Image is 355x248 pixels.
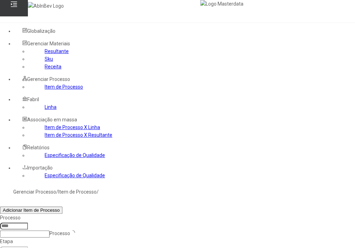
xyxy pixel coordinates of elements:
[45,48,69,54] a: Resultante
[45,152,105,158] a: Especificação de Qualidade
[27,41,70,46] span: Gerenciar Materiais
[27,76,70,82] span: Gerenciar Processo
[58,189,97,195] a: Item de Processo
[28,2,64,10] img: AbInBev Logo
[45,173,105,178] a: Especificação de Qualidade
[50,231,70,236] nz-select-placeholder: Processo
[27,28,55,34] span: Globalização
[45,56,53,62] a: Sku
[45,132,112,138] a: Item de Processo X Resultante
[56,189,58,195] nz-breadcrumb-separator: /
[27,145,50,150] span: Relatórios
[3,208,60,213] span: Adicionar Item de Processo
[27,117,77,122] span: Associação em massa
[27,165,53,171] span: Importação
[45,64,61,69] a: Receita
[27,97,39,102] span: Fabril
[45,125,100,130] a: Item de Processo X Linha
[13,189,56,195] a: Gerenciar Processo
[45,104,56,110] a: Linha
[45,84,83,90] a: Item de Processo
[97,189,99,195] nz-breadcrumb-separator: /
